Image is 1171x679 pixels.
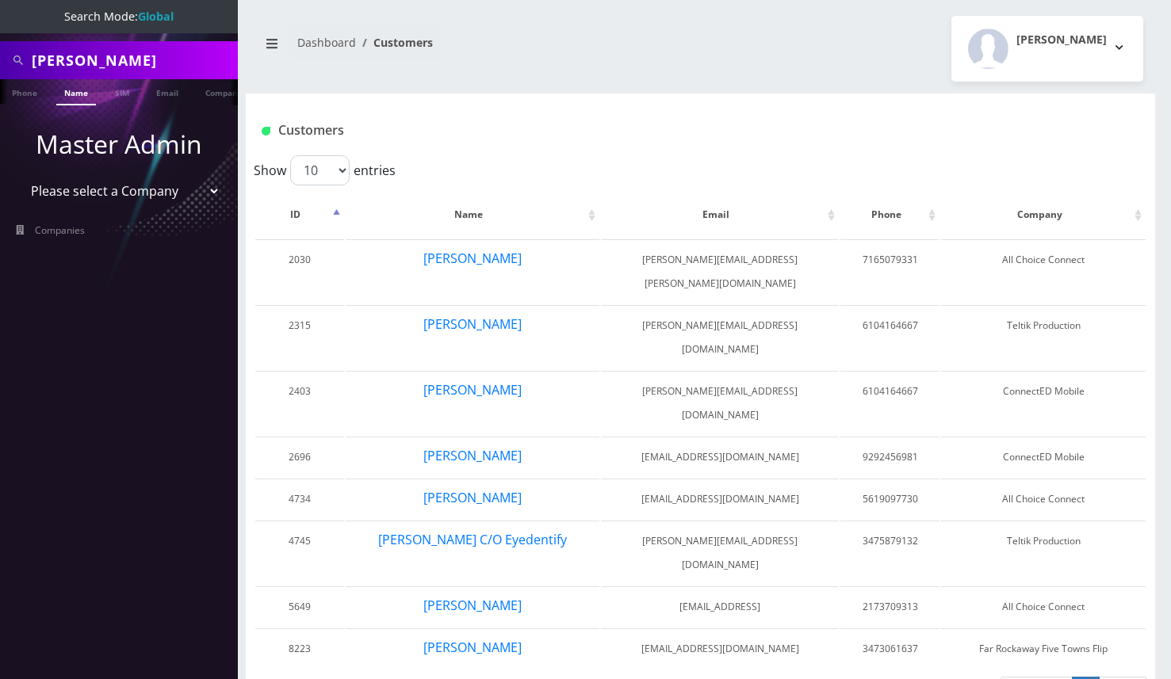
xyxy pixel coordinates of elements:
a: Name [56,79,96,105]
button: [PERSON_NAME] C/O Eyedentify [377,529,568,550]
a: Phone [4,79,45,104]
td: [EMAIL_ADDRESS][DOMAIN_NAME] [601,479,839,519]
td: 6104164667 [840,371,939,435]
h1: Customers [262,123,989,138]
button: [PERSON_NAME] [423,445,522,466]
td: Teltik Production [941,521,1146,585]
span: Companies [35,223,85,237]
td: Far Rockaway Five Towns Flip [941,628,1146,669]
td: [EMAIL_ADDRESS] [601,586,839,627]
td: 5649 [255,586,344,627]
td: All Choice Connect [941,479,1146,519]
td: [EMAIL_ADDRESS][DOMAIN_NAME] [601,628,839,669]
nav: breadcrumb [258,26,689,71]
button: [PERSON_NAME] [423,380,522,400]
select: Showentries [290,155,350,185]
td: [PERSON_NAME][EMAIL_ADDRESS][DOMAIN_NAME] [601,521,839,585]
th: Email: activate to sort column ascending [601,192,839,238]
td: 4734 [255,479,344,519]
td: 2173709313 [840,586,939,627]
td: 2403 [255,371,344,435]
strong: Global [138,9,174,24]
button: [PERSON_NAME] [423,595,522,616]
td: 3475879132 [840,521,939,585]
button: [PERSON_NAME] [423,487,522,508]
th: Name: activate to sort column ascending [346,192,600,238]
a: Company [197,79,251,104]
a: Email [148,79,186,104]
button: [PERSON_NAME] [423,637,522,658]
td: 6104164667 [840,305,939,369]
td: ConnectED Mobile [941,371,1146,435]
h2: [PERSON_NAME] [1016,33,1107,47]
td: 2030 [255,239,344,303]
td: [PERSON_NAME][EMAIL_ADDRESS][PERSON_NAME][DOMAIN_NAME] [601,239,839,303]
button: [PERSON_NAME] [423,248,522,269]
th: Company: activate to sort column ascending [941,192,1146,238]
td: All Choice Connect [941,586,1146,627]
label: Show entries [254,155,396,185]
td: [EMAIL_ADDRESS][DOMAIN_NAME] [601,437,839,477]
td: 2315 [255,305,344,369]
button: [PERSON_NAME] [951,16,1143,82]
th: Phone: activate to sort column ascending [840,192,939,238]
td: [PERSON_NAME][EMAIL_ADDRESS][DOMAIN_NAME] [601,371,839,435]
td: 4745 [255,521,344,585]
button: [PERSON_NAME] [423,314,522,334]
td: 5619097730 [840,479,939,519]
td: 8223 [255,628,344,669]
td: All Choice Connect [941,239,1146,303]
td: ConnectED Mobile [941,437,1146,477]
td: 9292456981 [840,437,939,477]
a: Dashboard [297,35,356,50]
li: Customers [356,34,433,51]
td: Teltik Production [941,305,1146,369]
span: Search Mode: [64,9,174,24]
a: SIM [107,79,137,104]
td: 7165079331 [840,239,939,303]
input: Search All Companies [32,45,234,75]
td: 2696 [255,437,344,477]
td: [PERSON_NAME][EMAIL_ADDRESS][DOMAIN_NAME] [601,305,839,369]
th: ID: activate to sort column descending [255,192,344,238]
td: 3473061637 [840,628,939,669]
